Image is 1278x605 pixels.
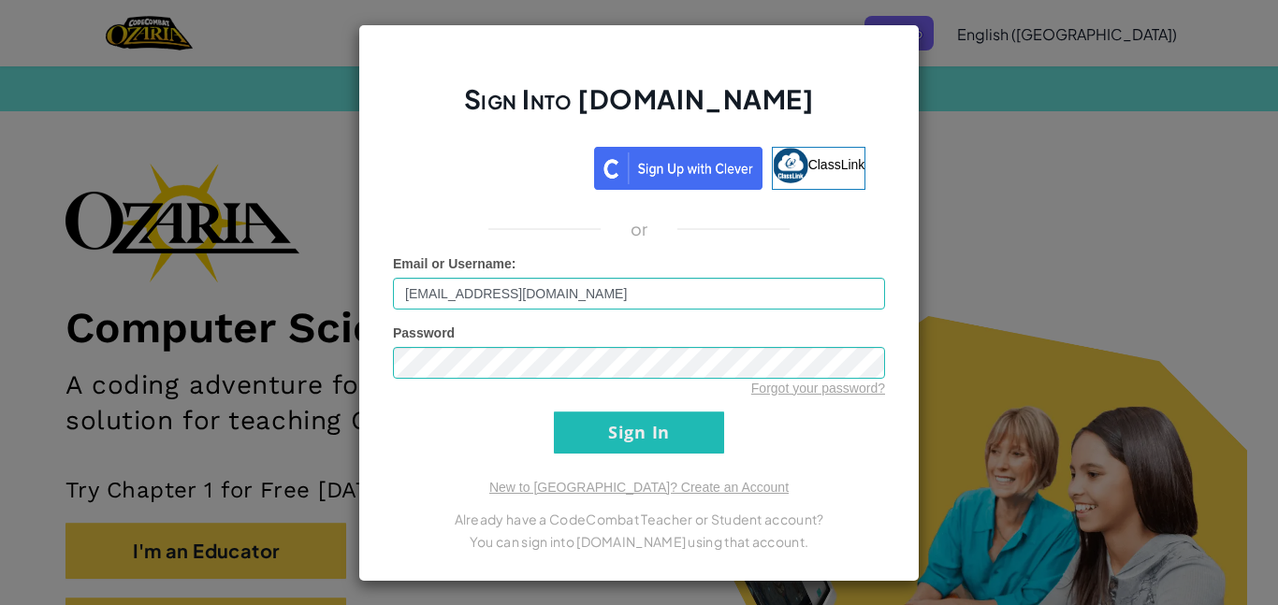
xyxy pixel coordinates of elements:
iframe: Sign in with Google Button [403,145,594,186]
span: ClassLink [808,156,865,171]
label: : [393,254,516,273]
p: Already have a CodeCombat Teacher or Student account? [393,508,885,530]
input: Sign In [554,411,724,454]
p: You can sign into [DOMAIN_NAME] using that account. [393,530,885,553]
img: clever_sso_button@2x.png [594,147,762,190]
p: or [631,218,648,240]
span: Password [393,325,455,340]
a: New to [GEOGRAPHIC_DATA]? Create an Account [489,480,789,495]
h2: Sign Into [DOMAIN_NAME] [393,81,885,136]
span: Email or Username [393,256,512,271]
img: classlink-logo-small.png [773,148,808,183]
a: Forgot your password? [751,381,885,396]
